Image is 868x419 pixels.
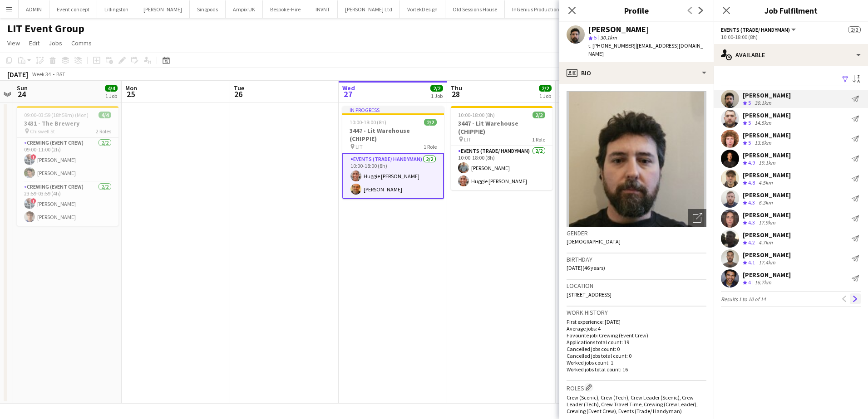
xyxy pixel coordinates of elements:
[451,146,552,190] app-card-role: Events (Trade/ Handyman)2/210:00-18:00 (8h)[PERSON_NAME]Huggie [PERSON_NAME]
[400,0,445,18] button: VortekDesign
[748,139,751,146] span: 5
[424,143,437,150] span: 1 Role
[567,366,706,373] p: Worked jobs total count: 16
[451,106,552,190] app-job-card: 10:00-18:00 (8h)2/23447 - Lit Warehouse (CHIPPIE) LIT1 RoleEvents (Trade/ Handyman)2/210:00-18:00...
[17,84,28,92] span: Sun
[232,89,244,99] span: 26
[567,308,706,317] h3: Work history
[748,219,755,226] span: 4.3
[342,127,444,143] h3: 3447 - Lit Warehouse (CHIPPIE)
[714,44,868,66] div: Available
[4,37,24,49] a: View
[588,42,636,49] span: t. [PHONE_NUMBER]
[714,5,868,16] h3: Job Fulfilment
[17,138,118,182] app-card-role: Crewing (Event Crew)2/209:00-11:00 (2h)![PERSON_NAME][PERSON_NAME]
[567,255,706,263] h3: Birthday
[567,238,621,245] span: [DEMOGRAPHIC_DATA]
[342,106,444,113] div: In progress
[757,199,774,207] div: 6.3km
[234,84,244,92] span: Tue
[757,159,777,167] div: 19.1km
[753,99,773,107] div: 30.1km
[49,0,97,18] button: Event concept
[748,279,751,286] span: 4
[567,383,706,392] h3: Roles
[743,151,791,159] div: [PERSON_NAME]
[588,25,649,34] div: [PERSON_NAME]
[743,111,791,119] div: [PERSON_NAME]
[567,359,706,366] p: Worked jobs count: 1
[757,259,777,267] div: 17.4km
[25,37,43,49] a: Edit
[464,136,471,143] span: LIT
[567,282,706,290] h3: Location
[539,85,552,92] span: 2/2
[559,62,714,84] div: Bio
[533,112,545,118] span: 2/2
[31,154,36,160] span: !
[19,0,49,18] button: ADMIN
[31,198,36,204] span: !
[45,37,66,49] a: Jobs
[15,89,28,99] span: 24
[567,264,605,271] span: [DATE] (46 years)
[263,0,308,18] button: Bespoke-Hire
[757,219,777,227] div: 17.9km
[748,159,755,166] span: 4.9
[567,325,706,332] p: Average jobs: 4
[424,119,437,126] span: 2/2
[594,34,597,41] span: 5
[757,239,774,247] div: 4.7km
[96,128,111,135] span: 2 Roles
[97,0,136,18] button: Lillingston
[190,0,226,18] button: Singpods
[17,106,118,226] app-job-card: 09:00-03:59 (18h59m) (Mon)4/43431 - The Brewery Chiswell St2 RolesCrewing (Event Crew)2/209:00-11...
[743,231,791,239] div: [PERSON_NAME]
[56,71,65,78] div: BST
[49,39,62,47] span: Jobs
[341,89,355,99] span: 27
[743,211,791,219] div: [PERSON_NAME]
[308,0,338,18] button: INVNT
[743,171,791,179] div: [PERSON_NAME]
[721,296,766,302] span: Results 1 to 10 of 14
[7,39,20,47] span: View
[748,99,751,106] span: 5
[743,271,791,279] div: [PERSON_NAME]
[29,39,39,47] span: Edit
[753,119,773,127] div: 14.5km
[567,229,706,237] h3: Gender
[430,85,443,92] span: 2/2
[342,84,355,92] span: Wed
[105,85,118,92] span: 4/4
[7,22,84,35] h1: LIT Event Group
[136,0,190,18] button: [PERSON_NAME]
[558,89,567,99] span: 29
[451,119,552,136] h3: 3447 - Lit Warehouse (CHIPPIE)
[445,0,505,18] button: Old Sessions House
[567,352,706,359] p: Cancelled jobs total count: 0
[105,93,117,99] div: 1 Job
[71,39,92,47] span: Comms
[458,112,495,118] span: 10:00-18:00 (8h)
[753,139,773,147] div: 13.6km
[748,119,751,126] span: 5
[350,119,386,126] span: 10:00-18:00 (8h)
[99,112,111,118] span: 4/4
[598,34,619,41] span: 30.1km
[567,318,706,325] p: First experience: [DATE]
[17,119,118,127] h3: 3431 - The Brewery
[342,106,444,199] app-job-card: In progress10:00-18:00 (8h)2/23447 - Lit Warehouse (CHIPPIE) LIT1 RoleEvents (Trade/ Handyman)2/2...
[743,91,791,99] div: [PERSON_NAME]
[743,251,791,259] div: [PERSON_NAME]
[17,182,118,226] app-card-role: Crewing (Event Crew)2/223:59-03:59 (4h)![PERSON_NAME][PERSON_NAME]
[355,143,363,150] span: LIT
[567,291,612,298] span: [STREET_ADDRESS]
[7,70,28,79] div: [DATE]
[567,332,706,339] p: Favourite job: Crewing (Event Crew)
[753,279,773,287] div: 16.7km
[124,89,137,99] span: 25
